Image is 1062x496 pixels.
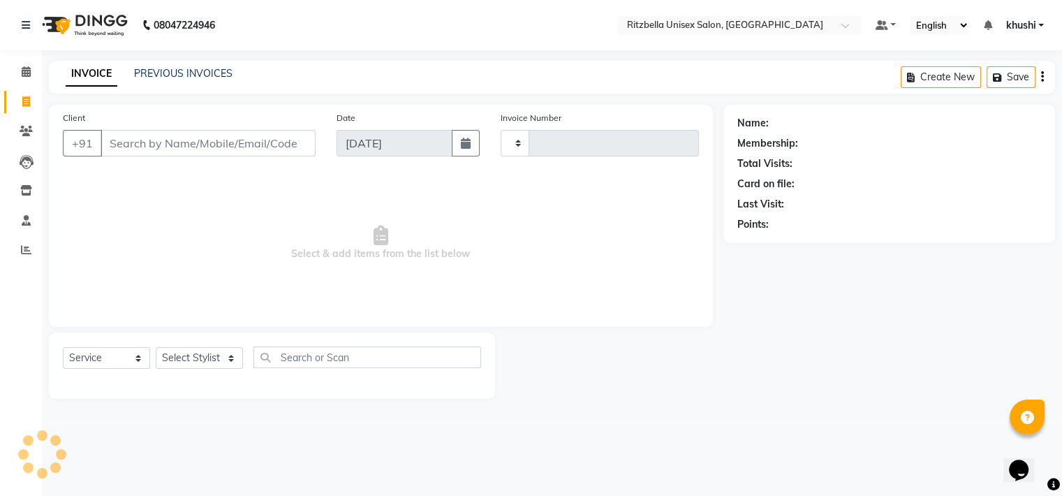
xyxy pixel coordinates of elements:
[737,177,795,191] div: Card on file:
[987,66,1035,88] button: Save
[253,347,481,368] input: Search or Scan
[1005,18,1035,33] span: khushi
[101,130,316,156] input: Search by Name/Mobile/Email/Code
[36,6,131,45] img: logo
[737,197,784,212] div: Last Visit:
[66,61,117,87] a: INVOICE
[154,6,215,45] b: 08047224946
[737,136,798,151] div: Membership:
[134,67,233,80] a: PREVIOUS INVOICES
[501,112,561,124] label: Invoice Number
[737,156,792,171] div: Total Visits:
[737,116,769,131] div: Name:
[1003,440,1048,482] iframe: chat widget
[63,112,85,124] label: Client
[63,130,102,156] button: +91
[737,217,769,232] div: Points:
[337,112,355,124] label: Date
[901,66,981,88] button: Create New
[63,173,699,313] span: Select & add items from the list below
